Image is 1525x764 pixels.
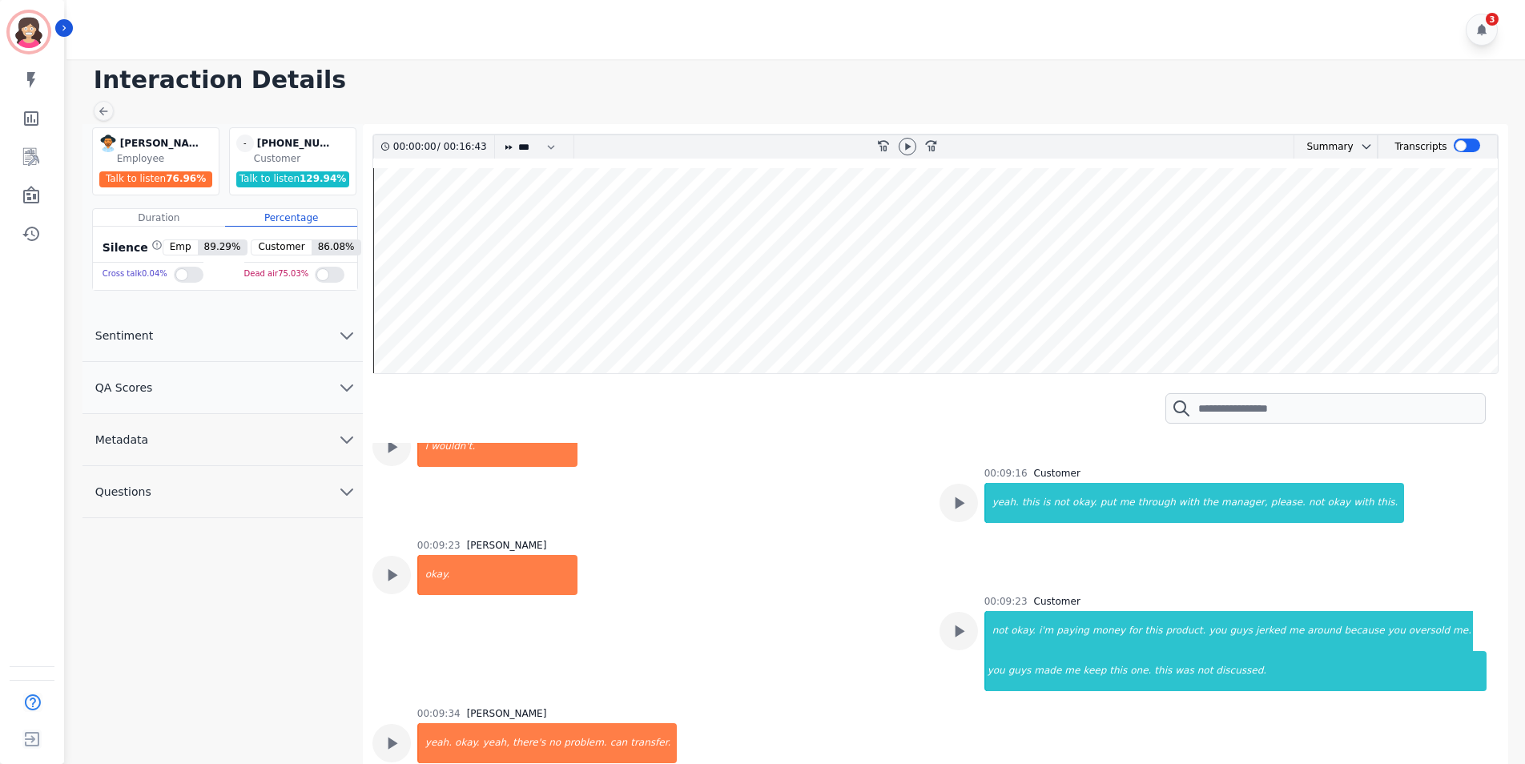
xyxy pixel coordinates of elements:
[1153,651,1173,691] div: this
[93,209,225,227] div: Duration
[441,135,485,159] div: 00:16:43
[562,723,608,763] div: problem.
[244,263,309,286] div: Dead air 75.03 %
[99,171,213,187] div: Talk to listen
[1007,651,1033,691] div: guys
[1032,651,1063,691] div: made
[337,378,356,397] svg: chevron down
[1127,611,1144,651] div: for
[82,328,166,344] span: Sentiment
[1164,611,1207,651] div: product.
[337,430,356,449] svg: chevron down
[1451,611,1473,651] div: me.
[1207,611,1228,651] div: you
[1214,651,1487,691] div: discussed.
[1254,611,1287,651] div: jerked
[166,173,206,184] span: 76.96 %
[103,263,167,286] div: Cross talk 0.04 %
[547,723,562,763] div: no
[300,173,346,184] span: 129.94 %
[1196,651,1215,691] div: not
[1020,483,1041,523] div: this
[419,723,453,763] div: yeah.
[419,555,577,595] div: okay.
[1144,611,1165,651] div: this
[984,595,1028,608] div: 00:09:23
[82,310,363,362] button: Sentiment chevron down
[1486,13,1499,26] div: 3
[1052,483,1071,523] div: not
[1177,483,1201,523] div: with
[417,539,461,552] div: 00:09:23
[163,240,198,255] span: Emp
[236,135,254,152] span: -
[1386,611,1407,651] div: you
[94,66,1509,94] h1: Interaction Details
[1269,483,1307,523] div: please.
[429,427,577,467] div: wouldn't.
[257,135,337,152] div: [PHONE_NUMBER]
[312,240,361,255] span: 86.08 %
[1354,140,1373,153] button: chevron down
[1009,611,1037,651] div: okay.
[337,326,356,345] svg: chevron down
[1129,651,1153,691] div: one.
[337,482,356,501] svg: chevron down
[1228,611,1254,651] div: guys
[1294,135,1354,159] div: Summary
[117,152,215,165] div: Employee
[1034,595,1080,608] div: Customer
[1137,483,1177,523] div: through
[82,362,363,414] button: QA Scores chevron down
[1220,483,1269,523] div: manager,
[1326,483,1353,523] div: okay
[1201,483,1220,523] div: the
[82,414,363,466] button: Metadata chevron down
[251,240,311,255] span: Customer
[1287,611,1306,651] div: me
[1360,140,1373,153] svg: chevron down
[82,484,164,500] span: Questions
[481,723,511,763] div: yeah,
[417,707,461,720] div: 00:09:34
[1108,651,1129,691] div: this
[1173,651,1195,691] div: was
[609,723,630,763] div: can
[393,135,491,159] div: /
[1063,651,1081,691] div: me
[1306,611,1342,651] div: around
[984,467,1028,480] div: 00:09:16
[986,651,1007,691] div: you
[1407,611,1451,651] div: oversold
[1034,467,1080,480] div: Customer
[467,707,547,720] div: [PERSON_NAME]
[82,432,161,448] span: Metadata
[986,483,1020,523] div: yeah.
[986,611,1010,651] div: not
[1099,483,1118,523] div: put
[1307,483,1326,523] div: not
[236,171,350,187] div: Talk to listen
[467,539,547,552] div: [PERSON_NAME]
[1118,483,1137,523] div: me
[99,239,163,255] div: Silence
[1342,611,1386,651] div: because
[511,723,547,763] div: there's
[453,723,481,763] div: okay.
[393,135,437,159] div: 00:00:00
[10,13,48,51] img: Bordered avatar
[629,723,677,763] div: transfer.
[419,427,429,467] div: i
[82,466,363,518] button: Questions chevron down
[254,152,352,165] div: Customer
[1394,135,1447,159] div: Transcripts
[225,209,357,227] div: Percentage
[1352,483,1375,523] div: with
[1071,483,1099,523] div: okay.
[1037,611,1055,651] div: i'm
[198,240,247,255] span: 89.29 %
[120,135,200,152] div: [PERSON_NAME]
[1041,483,1052,523] div: is
[1055,611,1091,651] div: paying
[1376,483,1405,523] div: this.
